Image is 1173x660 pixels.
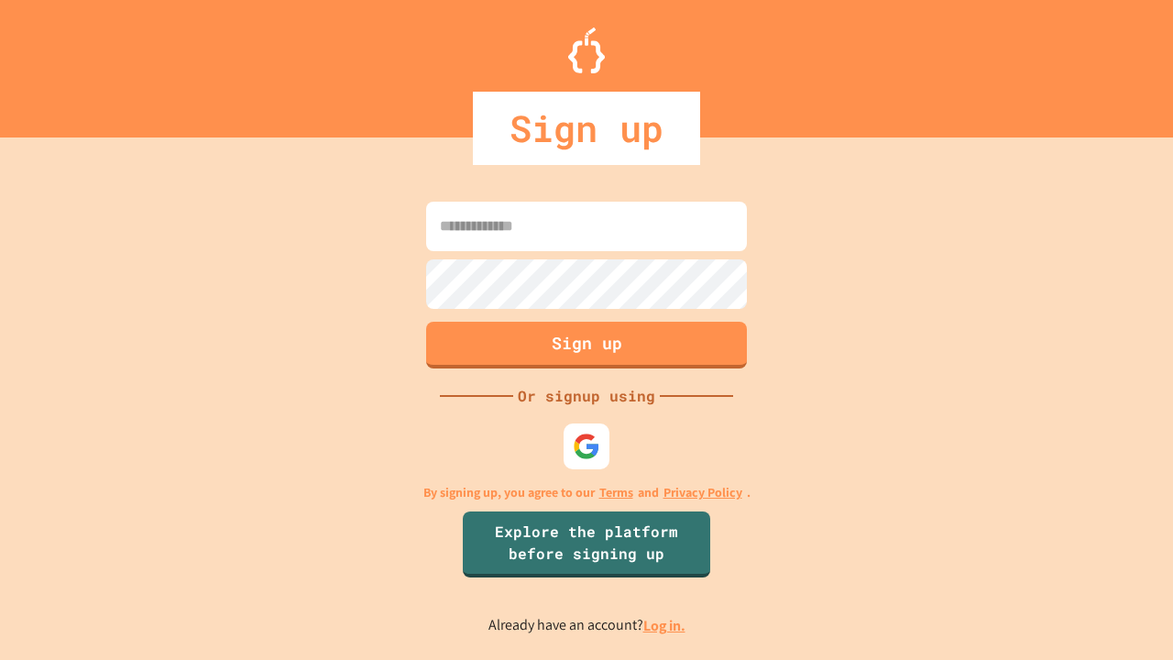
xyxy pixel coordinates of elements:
[488,614,685,637] p: Already have an account?
[513,385,660,407] div: Or signup using
[599,483,633,502] a: Terms
[573,433,600,460] img: google-icon.svg
[473,92,700,165] div: Sign up
[423,483,751,502] p: By signing up, you agree to our and .
[663,483,742,502] a: Privacy Policy
[568,27,605,73] img: Logo.svg
[426,322,747,368] button: Sign up
[643,616,685,635] a: Log in.
[463,511,710,577] a: Explore the platform before signing up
